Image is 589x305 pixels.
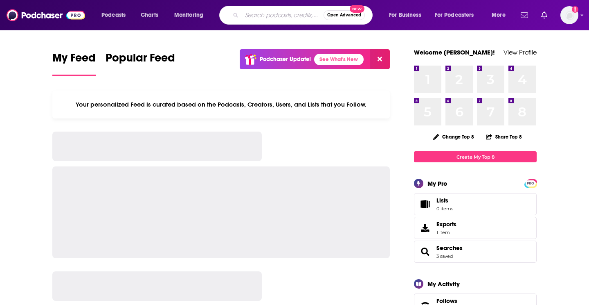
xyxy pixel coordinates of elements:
span: Lists [436,197,448,204]
span: Podcasts [101,9,126,21]
div: My Pro [427,180,447,187]
a: Searches [417,246,433,257]
span: More [492,9,506,21]
span: My Feed [52,51,96,70]
a: Popular Feed [106,51,175,76]
svg: Add a profile image [572,6,578,13]
a: Show notifications dropdown [538,8,551,22]
span: Open Advanced [327,13,361,17]
div: My Activity [427,280,460,288]
a: My Feed [52,51,96,76]
span: Lists [417,198,433,210]
span: 1 item [436,230,456,235]
a: 3 saved [436,253,453,259]
span: For Business [389,9,421,21]
span: Searches [414,241,537,263]
span: Exports [436,221,456,228]
span: For Podcasters [435,9,474,21]
a: Charts [135,9,163,22]
span: Lists [436,197,453,204]
span: Charts [141,9,158,21]
span: Popular Feed [106,51,175,70]
button: open menu [383,9,432,22]
button: Change Top 8 [428,132,479,142]
span: Follows [436,297,457,305]
input: Search podcasts, credits, & more... [242,9,324,22]
a: Welcome [PERSON_NAME]! [414,48,495,56]
button: Share Top 8 [486,129,522,145]
button: open menu [96,9,136,22]
img: User Profile [560,6,578,24]
button: open menu [429,9,486,22]
a: Follows [436,297,512,305]
span: 0 items [436,206,453,212]
button: Open AdvancedNew [324,10,365,20]
a: Create My Top 8 [414,151,537,162]
button: open menu [486,9,516,22]
div: Your personalized Feed is curated based on the Podcasts, Creators, Users, and Lists that you Follow. [52,91,390,118]
div: Search podcasts, credits, & more... [227,6,380,25]
a: PRO [526,180,535,186]
button: Show profile menu [560,6,578,24]
span: New [350,5,364,13]
button: open menu [169,9,214,22]
span: Logged in as kkade [560,6,578,24]
span: Exports [417,222,433,234]
a: View Profile [504,48,537,56]
span: Monitoring [174,9,203,21]
a: Lists [414,193,537,215]
p: Podchaser Update! [260,56,311,63]
a: Exports [414,217,537,239]
a: See What's New [314,54,364,65]
a: Show notifications dropdown [517,8,531,22]
a: Searches [436,244,463,252]
img: Podchaser - Follow, Share and Rate Podcasts [7,7,85,23]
